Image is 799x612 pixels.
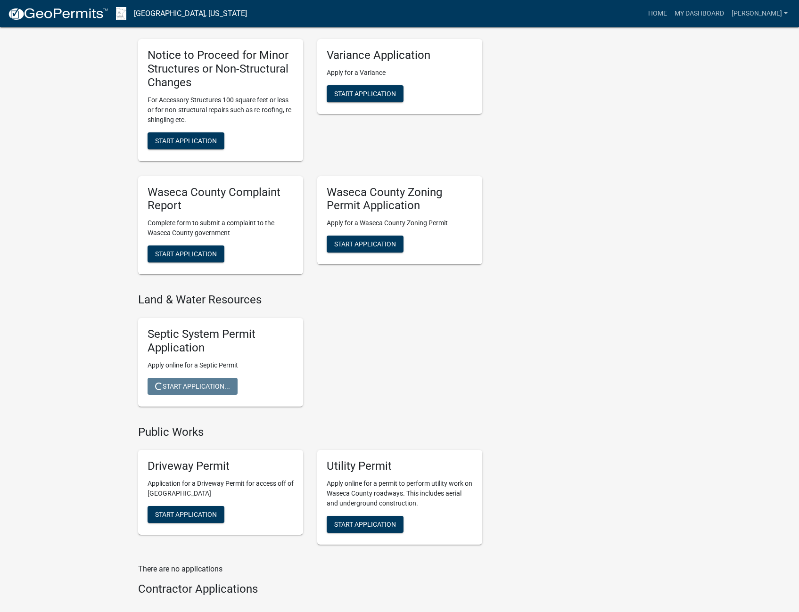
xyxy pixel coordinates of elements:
p: Apply for a Waseca County Zoning Permit [327,218,473,228]
a: [GEOGRAPHIC_DATA], [US_STATE] [134,6,247,22]
h4: Land & Water Resources [138,293,482,307]
h4: Public Works [138,425,482,439]
span: Start Application [155,511,217,518]
p: Application for a Driveway Permit for access off of [GEOGRAPHIC_DATA] [148,479,294,498]
button: Start Application [148,132,224,149]
button: Start Application [327,516,404,533]
span: Start Application [334,90,396,98]
h5: Driveway Permit [148,459,294,473]
p: Apply online for a permit to perform utility work on Waseca County roadways. This includes aerial... [327,479,473,508]
h5: Variance Application [327,49,473,62]
span: Start Application [155,250,217,258]
h5: Waseca County Zoning Permit Application [327,186,473,213]
h4: Contractor Applications [138,582,482,596]
h5: Utility Permit [327,459,473,473]
p: Apply for a Variance [327,68,473,78]
button: Start Application [148,245,224,262]
p: Complete form to submit a complaint to the Waseca County government [148,218,294,238]
a: [PERSON_NAME] [728,5,791,23]
wm-workflow-list-section: Contractor Applications [138,582,482,600]
p: Apply online for a Septic Permit [148,360,294,370]
h5: Notice to Proceed for Minor Structures or Non-Structural Changes [148,49,294,89]
p: For Accessory Structures 100 square feet or less or for non-structural repairs such as re-roofing... [148,95,294,125]
span: Start Application [334,521,396,528]
button: Start Application [327,85,404,102]
a: My Dashboard [671,5,728,23]
span: Start Application... [155,382,230,390]
button: Start Application [148,506,224,523]
h5: Waseca County Complaint Report [148,186,294,213]
button: Start Application [327,236,404,253]
span: Start Application [155,137,217,144]
img: Waseca County, Minnesota [116,7,126,20]
p: There are no applications [138,563,482,575]
span: Start Application [334,240,396,248]
button: Start Application... [148,378,238,395]
h5: Septic System Permit Application [148,327,294,355]
a: Home [644,5,671,23]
